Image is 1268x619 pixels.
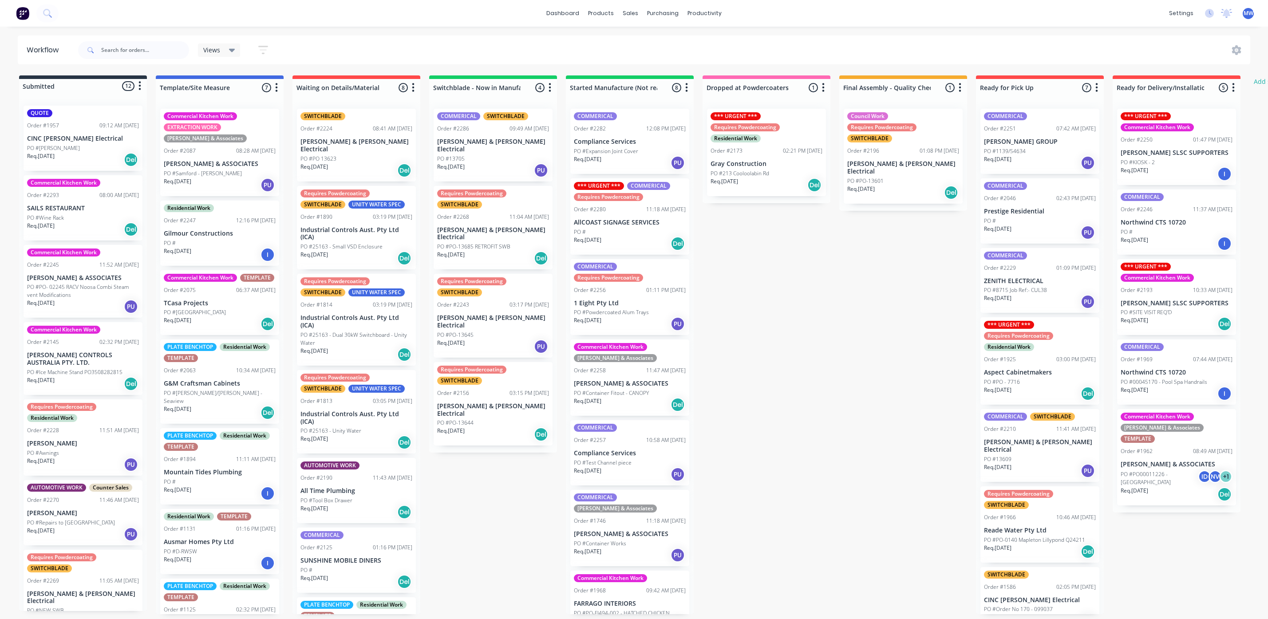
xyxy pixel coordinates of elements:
[574,354,657,362] div: [PERSON_NAME] & Associates
[434,109,553,181] div: COMMERICALSWITCHBLADEOrder #228609:49 AM [DATE][PERSON_NAME] & [PERSON_NAME] ElectricalPO #13705R...
[164,308,226,316] p: PO #[GEOGRAPHIC_DATA]
[1193,447,1232,455] div: 08:49 AM [DATE]
[164,123,221,131] div: EXTRACTION WORK
[1117,409,1236,505] div: Commercial Kitchen Work[PERSON_NAME] & AssociatesTEMPLATEOrder #196208:49 AM [DATE][PERSON_NAME] ...
[1056,355,1096,363] div: 03:00 PM [DATE]
[300,213,332,221] div: Order #1890
[24,399,142,476] div: Requires PowdercoatingResidential WorkOrder #222811:51 AM [DATE][PERSON_NAME]PO #AwningsReq.[DATE]PU
[1121,378,1207,386] p: PO #00045170 - Pool Spa Handrails
[1056,125,1096,133] div: 07:42 AM [DATE]
[160,339,279,424] div: PLATE BENCHTOPResidential WorkTEMPLATEOrder #206310:34 AM [DATE]G&M Craftsman CabinetsPO #[PERSON...
[373,125,412,133] div: 08:41 AM [DATE]
[27,283,139,299] p: PO #PO- 02245 RACV Noosa Combi Steam vent Modifications
[300,251,328,259] p: Req. [DATE]
[164,247,191,255] p: Req. [DATE]
[1217,317,1232,331] div: Del
[437,288,482,296] div: SWITCHBLADE
[164,230,276,237] p: Gilmour Constructions
[164,405,191,413] p: Req. [DATE]
[534,427,548,442] div: Del
[437,314,549,329] p: [PERSON_NAME] & [PERSON_NAME] Electrical
[1121,447,1153,455] div: Order #1962
[297,274,416,366] div: Requires PowdercoatingSWITCHBLADEUNITY WATER SPECOrder #181403:19 PM [DATE]Industrial Controls Au...
[27,338,59,346] div: Order #2145
[348,385,405,393] div: UNITY WATER SPEC
[437,251,465,259] p: Req. [DATE]
[984,378,1020,386] p: PO #PO - 7716
[783,147,822,155] div: 02:21 PM [DATE]
[164,112,237,120] div: Commercial Kitchen Work
[570,178,689,255] div: *** URGENT ***COMMERICALRequires PowdercoatingOrder #228011:18 AM [DATE]AllCOAST SIGNAGE SERVICES...
[434,362,553,446] div: Requires PowdercoatingSWITCHBLADEOrder #215603:15 PM [DATE][PERSON_NAME] & [PERSON_NAME] Electric...
[847,185,875,193] p: Req. [DATE]
[671,237,685,251] div: Del
[984,182,1027,190] div: COMMERICAL
[300,410,412,426] p: Industrial Controls Aust. Pty Ltd (ICA)
[1117,259,1236,335] div: *** URGENT ***Commercial Kitchen WorkOrder #219310:33 AM [DATE][PERSON_NAME] SLSC SUPPORTERSPO #S...
[373,301,412,309] div: 03:19 PM [DATE]
[984,217,996,225] p: PO #
[236,147,276,155] div: 08:28 AM [DATE]
[164,204,214,212] div: Residential Work
[437,243,510,251] p: PO #PO-13685 RETROFIT SWB
[1056,264,1096,272] div: 01:09 PM [DATE]
[27,426,59,434] div: Order #2228
[980,109,1099,174] div: COMMERICALOrder #225107:42 AM [DATE][PERSON_NAME] GROUPPO #1139/54634Req.[DATE]PU
[1193,205,1232,213] div: 11:37 AM [DATE]
[1121,219,1232,226] p: Northwind CTS 10720
[27,122,59,130] div: Order #1957
[646,367,686,375] div: 11:47 AM [DATE]
[711,177,738,185] p: Req. [DATE]
[646,205,686,213] div: 11:18 AM [DATE]
[1121,205,1153,213] div: Order #2246
[164,239,176,247] p: PO #
[1121,236,1148,244] p: Req. [DATE]
[646,125,686,133] div: 12:08 PM [DATE]
[711,123,780,131] div: Requires Powdercoating
[437,213,469,221] div: Order #2268
[437,125,469,133] div: Order #2286
[437,112,480,120] div: COMMERICAL
[397,347,411,362] div: Del
[437,226,549,241] p: [PERSON_NAME] & [PERSON_NAME] Electrical
[373,213,412,221] div: 03:19 PM [DATE]
[711,134,761,142] div: Residential Work
[1121,158,1155,166] p: PO #KIOSK - 2
[984,386,1011,394] p: Req. [DATE]
[1217,386,1232,401] div: I
[1121,300,1232,307] p: [PERSON_NAME] SLSC SUPPORTERS
[847,134,892,142] div: SWITCHBLADE
[437,277,506,285] div: Requires Powdercoating
[1121,166,1148,174] p: Req. [DATE]
[164,274,237,282] div: Commercial Kitchen Work
[300,163,328,171] p: Req. [DATE]
[574,308,649,316] p: PO #Powdercoated Alum Trays
[711,147,743,155] div: Order #2173
[236,217,276,225] div: 12:16 PM [DATE]
[984,294,1011,302] p: Req. [DATE]
[297,109,416,181] div: SWITCHBLADEOrder #222408:41 AM [DATE][PERSON_NAME] & [PERSON_NAME] ElectricalPO #PO 13623Req.[DAT...
[300,435,328,443] p: Req. [DATE]
[844,109,963,204] div: Council WorkRequires PowdercoatingSWITCHBLADEOrder #219601:08 PM [DATE][PERSON_NAME] & [PERSON_NA...
[160,428,279,505] div: PLATE BENCHTOPResidential WorkTEMPLATEOrder #189411:11 AM [DATE]Mountain Tides PlumbingPO #Req.[D...
[300,277,370,285] div: Requires Powdercoating
[1121,316,1148,324] p: Req. [DATE]
[574,274,643,282] div: Requires Powdercoating
[300,112,345,120] div: SWITCHBLADE
[27,222,55,230] p: Req. [DATE]
[1121,424,1204,432] div: [PERSON_NAME] & Associates
[984,252,1027,260] div: COMMERICAL
[847,147,879,155] div: Order #2196
[27,376,55,384] p: Req. [DATE]
[980,178,1099,244] div: COMMERICALOrder #204602:43 PM [DATE]Prestige ResidentialPO #Req.[DATE]PU
[984,332,1053,340] div: Requires Powdercoating
[27,248,100,256] div: Commercial Kitchen Work
[984,438,1096,453] p: [PERSON_NAME] & [PERSON_NAME] Electrical
[1030,413,1075,421] div: SWITCHBLADE
[437,331,474,339] p: PO #PO-13645
[984,343,1034,351] div: Residential Work
[437,389,469,397] div: Order #2156
[1121,286,1153,294] div: Order #2193
[574,449,686,457] p: Compliance Services
[434,274,553,358] div: Requires PowdercoatingSWITCHBLADEOrder #224303:17 PM [DATE][PERSON_NAME] & [PERSON_NAME] Electric...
